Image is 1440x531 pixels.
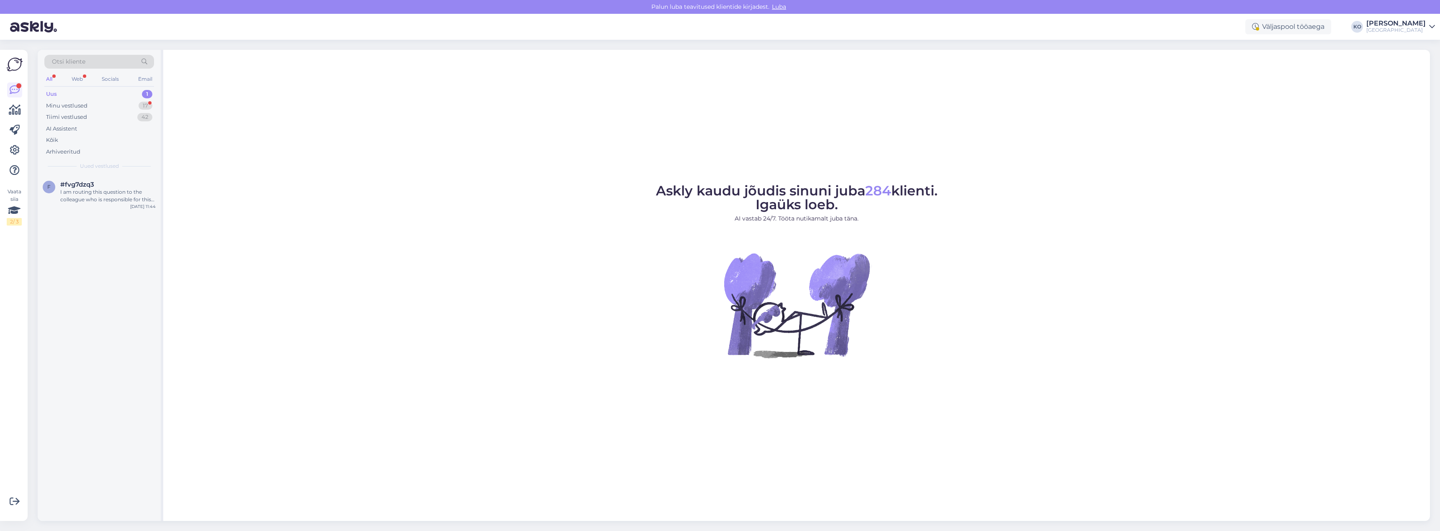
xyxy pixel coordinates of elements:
[80,162,119,170] span: Uued vestlused
[1245,19,1331,34] div: Väljaspool tööaega
[1366,20,1426,27] div: [PERSON_NAME]
[60,188,156,203] div: I am routing this question to the colleague who is responsible for this topic. The reply might ta...
[142,90,152,98] div: 1
[44,74,54,85] div: All
[46,136,58,144] div: Kõik
[137,113,152,121] div: 42
[46,102,87,110] div: Minu vestlused
[1366,27,1426,33] div: [GEOGRAPHIC_DATA]
[7,218,22,226] div: 2 / 3
[47,184,51,190] span: f
[721,230,872,380] img: No Chat active
[46,125,77,133] div: AI Assistent
[656,214,938,223] p: AI vastab 24/7. Tööta nutikamalt juba täna.
[769,3,789,10] span: Luba
[52,57,85,66] span: Otsi kliente
[7,56,23,72] img: Askly Logo
[70,74,85,85] div: Web
[656,182,938,213] span: Askly kaudu jõudis sinuni juba klienti. Igaüks loeb.
[130,203,156,210] div: [DATE] 11:44
[60,181,94,188] span: #fvg7dzq3
[7,188,22,226] div: Vaata siia
[865,182,891,199] span: 284
[46,90,57,98] div: Uus
[136,74,154,85] div: Email
[100,74,121,85] div: Socials
[1366,20,1435,33] a: [PERSON_NAME][GEOGRAPHIC_DATA]
[46,113,87,121] div: Tiimi vestlused
[46,148,80,156] div: Arhiveeritud
[1351,21,1363,33] div: KO
[139,102,152,110] div: 17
